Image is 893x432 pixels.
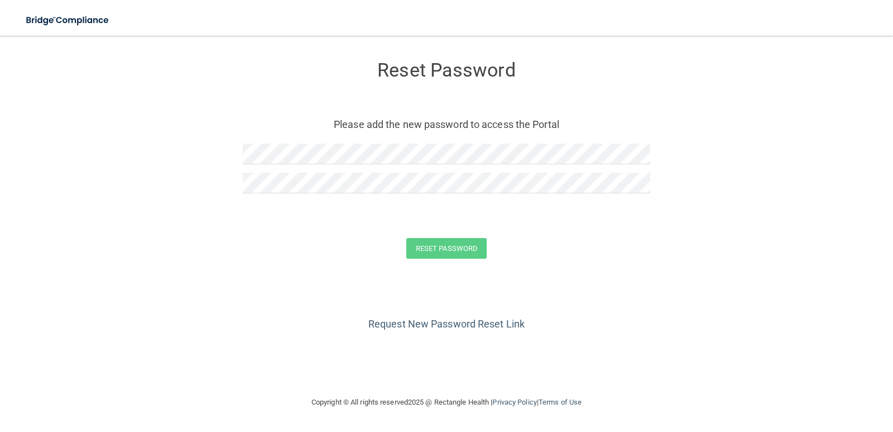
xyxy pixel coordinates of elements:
p: Please add the new password to access the Portal [251,115,642,134]
a: Privacy Policy [492,398,536,406]
div: Copyright © All rights reserved 2025 @ Rectangle Health | | [243,384,650,420]
a: Request New Password Reset Link [368,318,525,330]
button: Reset Password [406,238,487,259]
img: bridge_compliance_login_screen.278c3ca4.svg [17,9,119,32]
a: Terms of Use [539,398,582,406]
h3: Reset Password [243,60,650,80]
